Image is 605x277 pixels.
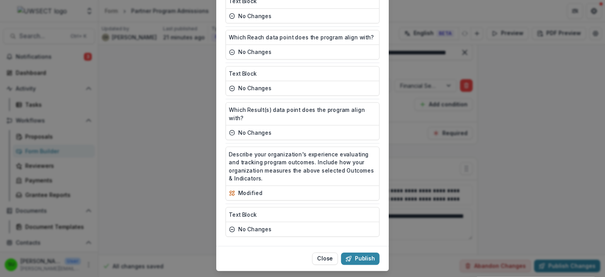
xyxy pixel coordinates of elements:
p: no changes [238,225,272,233]
p: no changes [238,48,272,56]
p: Which Result(s) data point does the program align with? [229,106,376,122]
p: Which Reach data point does the program align with? [229,33,374,42]
p: no changes [238,84,272,93]
p: no changes [238,12,272,20]
p: no changes [238,128,272,137]
button: Close [312,253,338,265]
p: Text Block [229,70,256,78]
p: Text Block [229,210,256,219]
p: Describe your organization's experience evaluating and tracking program outcomes. Include how you... [229,150,376,182]
button: Publish [341,253,380,265]
p: modified [238,189,263,197]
